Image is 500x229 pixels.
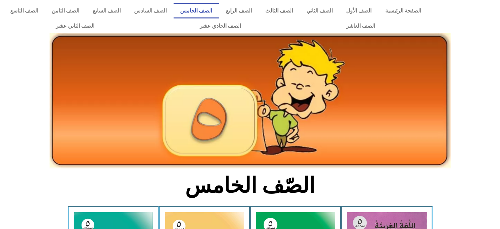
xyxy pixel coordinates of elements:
[3,3,45,18] a: الصف التاسع
[3,18,147,34] a: الصف الثاني عشر
[378,3,428,18] a: الصفحة الرئيسية
[299,3,339,18] a: الصف الثاني
[174,3,219,18] a: الصف الخامس
[294,18,428,34] a: الصف العاشر
[340,3,378,18] a: الصف الأول
[45,3,86,18] a: الصف الثامن
[219,3,258,18] a: الصف الرابع
[128,3,174,18] a: الصف السادس
[141,173,359,198] h2: الصّف الخامس
[86,3,127,18] a: الصف السابع
[147,18,293,34] a: الصف الحادي عشر
[258,3,299,18] a: الصف الثالث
